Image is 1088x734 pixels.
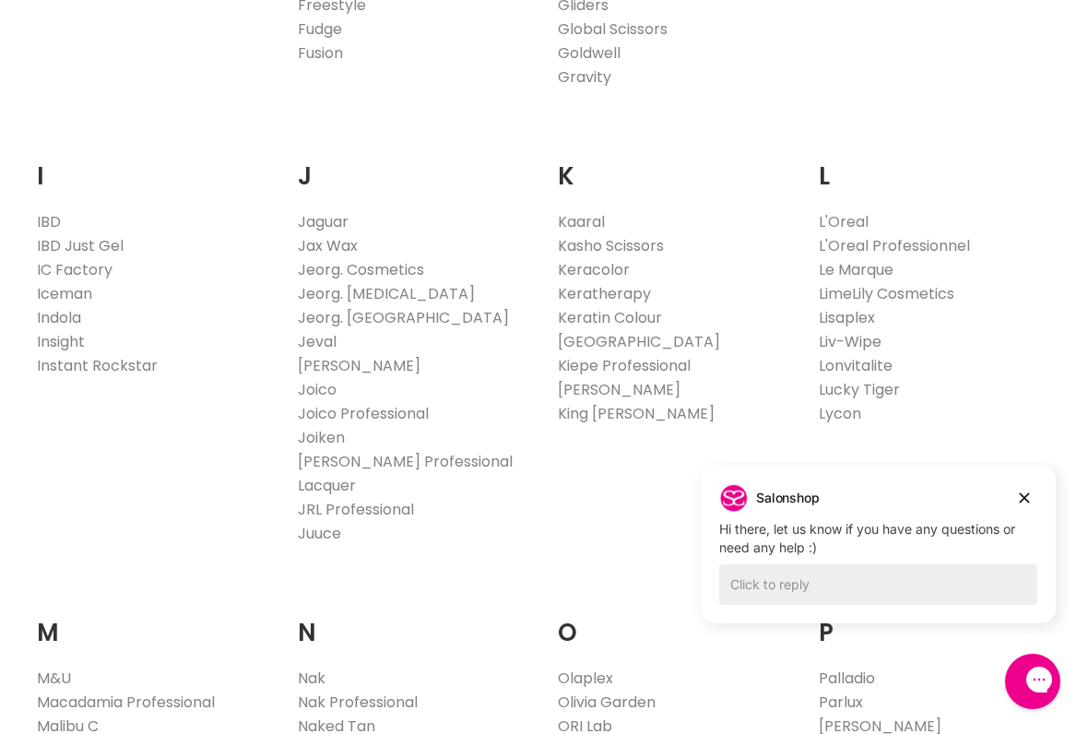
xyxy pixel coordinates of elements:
[558,235,664,256] a: Kasho Scissors
[298,379,337,400] a: Joico
[819,134,1052,195] h2: L
[298,134,531,195] h2: J
[558,134,791,195] h2: K
[558,211,605,232] a: Kaaral
[558,283,651,304] a: Keratherapy
[558,259,630,280] a: Keracolor
[558,42,621,64] a: Goldwell
[298,42,343,64] a: Fusion
[298,355,420,376] a: [PERSON_NAME]
[298,331,337,352] a: Jeval
[298,692,418,713] a: Nak Professional
[558,66,611,88] a: Gravity
[37,590,270,652] h2: M
[298,499,414,520] a: JRL Professional
[819,307,875,328] a: Lisaplex
[298,235,358,256] a: Jax Wax
[819,379,900,400] a: Lucky Tiger
[37,259,112,280] a: IC Factory
[37,283,92,304] a: Iceman
[298,403,429,424] a: Joico Professional
[298,259,424,280] a: Jeorg. Cosmetics
[819,692,863,713] a: Parlux
[37,331,85,352] a: Insight
[819,331,881,352] a: Liv-Wipe
[819,403,861,424] a: Lycon
[298,211,349,232] a: Jaguar
[558,355,691,376] a: Kiepe Professional
[37,211,61,232] a: IBD
[819,283,954,304] a: LimeLily Cosmetics
[37,235,124,256] a: IBD Just Gel
[298,18,342,40] a: Fudge
[819,211,869,232] a: L'Oreal
[37,692,215,713] a: Macadamia Professional
[558,331,720,352] a: [GEOGRAPHIC_DATA]
[298,451,513,496] a: [PERSON_NAME] Professional Lacquer
[819,355,893,376] a: Lonvitalite
[298,668,325,689] a: Nak
[298,523,341,544] a: Juuce
[37,134,270,195] h2: I
[37,668,71,689] a: M&U
[558,590,791,652] h2: O
[37,307,81,328] a: Indola
[819,235,970,256] a: L'Oreal Professionnel
[558,307,662,328] a: Keratin Colour
[298,283,475,304] a: Jeorg. [MEDICAL_DATA]
[558,379,680,400] a: [PERSON_NAME]
[996,647,1070,716] iframe: Gorgias live chat messenger
[819,668,875,689] a: Palladio
[558,668,613,689] a: Olaplex
[298,307,509,328] a: Jeorg. [GEOGRAPHIC_DATA]
[819,259,893,280] a: Le Marque
[298,427,345,448] a: Joiken
[558,403,715,424] a: King [PERSON_NAME]
[687,462,1070,651] iframe: Gorgias live chat campaigns
[298,590,531,652] h2: N
[558,18,668,40] a: Global Scissors
[37,355,158,376] a: Instant Rockstar
[558,692,656,713] a: Olivia Garden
